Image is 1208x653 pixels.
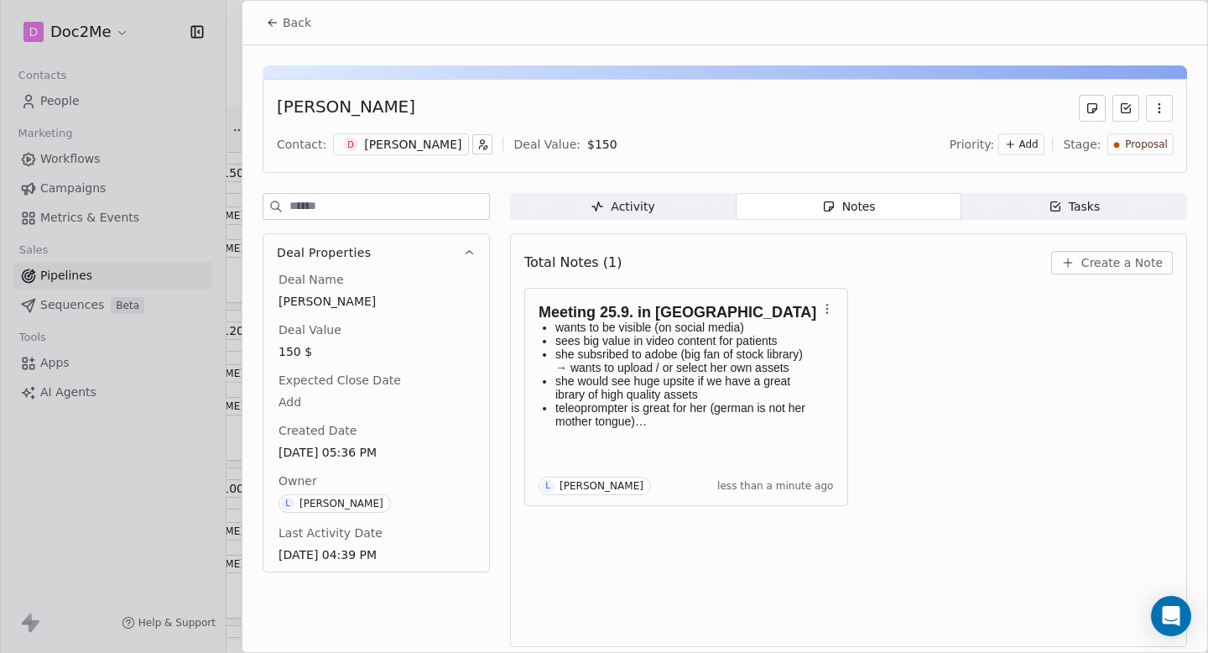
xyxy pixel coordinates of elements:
div: L [285,497,290,510]
span: Proposal [1125,138,1168,152]
span: 150 $ [279,343,474,360]
div: [PERSON_NAME] [277,95,415,122]
div: [PERSON_NAME] [560,480,643,492]
p: she subsribed to adobe (big fan of stock library) → wants to upload / or select her own assets [555,347,817,374]
div: L [545,479,550,493]
h1: Meeting 25.9. in [GEOGRAPHIC_DATA] [539,304,817,321]
span: Expected Close Date [275,372,404,389]
span: Deal Properties [277,244,371,261]
div: [PERSON_NAME] [364,136,461,153]
span: Deal Name [275,271,347,288]
p: sees big value in video content for patients [555,334,817,347]
button: Create a Note [1051,251,1173,274]
button: Deal Properties [263,234,489,271]
div: Deal Properties [263,271,489,572]
span: Add [279,394,474,410]
span: Stage: [1063,136,1101,153]
span: less than a minute ago [717,479,833,493]
p: teleoprompter is great for her (german is not her mother tongue) [555,401,817,428]
div: Activity [591,198,654,216]
div: Tasks [1049,198,1101,216]
div: Contact: [277,136,326,153]
span: Priority: [950,136,995,153]
p: she would see huge upsite if we have a great ibrary of high quality assets [555,374,817,401]
span: Total Notes (1) [524,253,622,273]
div: [PERSON_NAME] [299,498,383,509]
span: Create a Note [1081,254,1163,271]
div: Open Intercom Messenger [1151,596,1191,636]
span: Back [283,14,311,31]
span: Last Activity Date [275,525,386,541]
span: D [344,138,358,152]
span: Add [1019,138,1039,152]
div: Deal Value: [513,136,580,153]
span: Created Date [275,422,360,439]
span: [PERSON_NAME] [279,293,474,310]
span: Deal Value [275,321,345,338]
button: Back [256,8,321,38]
span: [DATE] 04:39 PM [279,546,474,563]
span: [DATE] 05:36 PM [279,444,474,461]
p: wants to be visible (on social media) [555,321,817,334]
span: $ 150 [587,138,617,151]
span: Owner [275,473,320,489]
